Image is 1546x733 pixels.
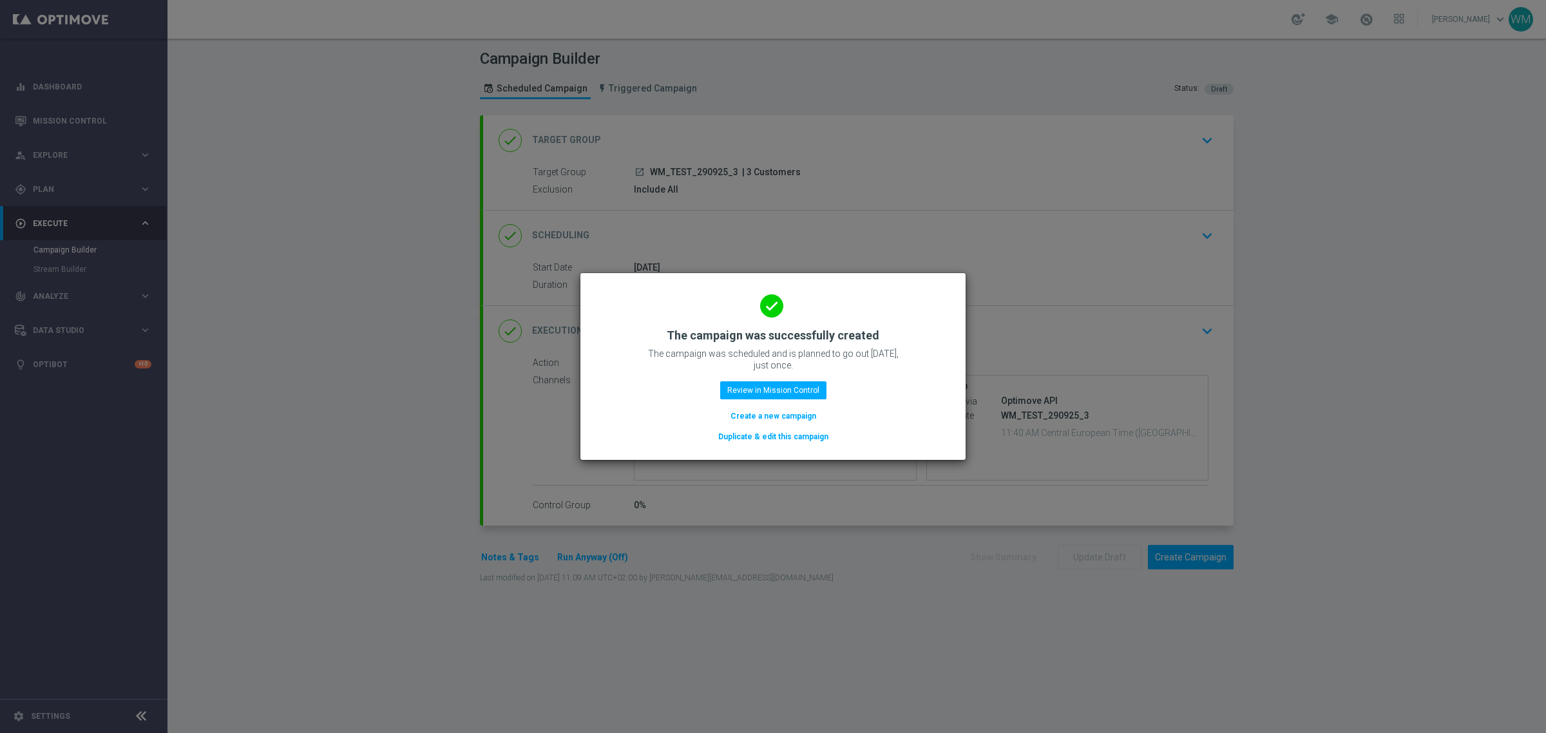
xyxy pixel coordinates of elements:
[667,328,879,343] h2: The campaign was successfully created
[760,294,783,318] i: done
[717,430,830,444] button: Duplicate & edit this campaign
[720,381,826,399] button: Review in Mission Control
[729,409,817,423] button: Create a new campaign
[644,348,902,371] p: The campaign was scheduled and is planned to go out [DATE], just once.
